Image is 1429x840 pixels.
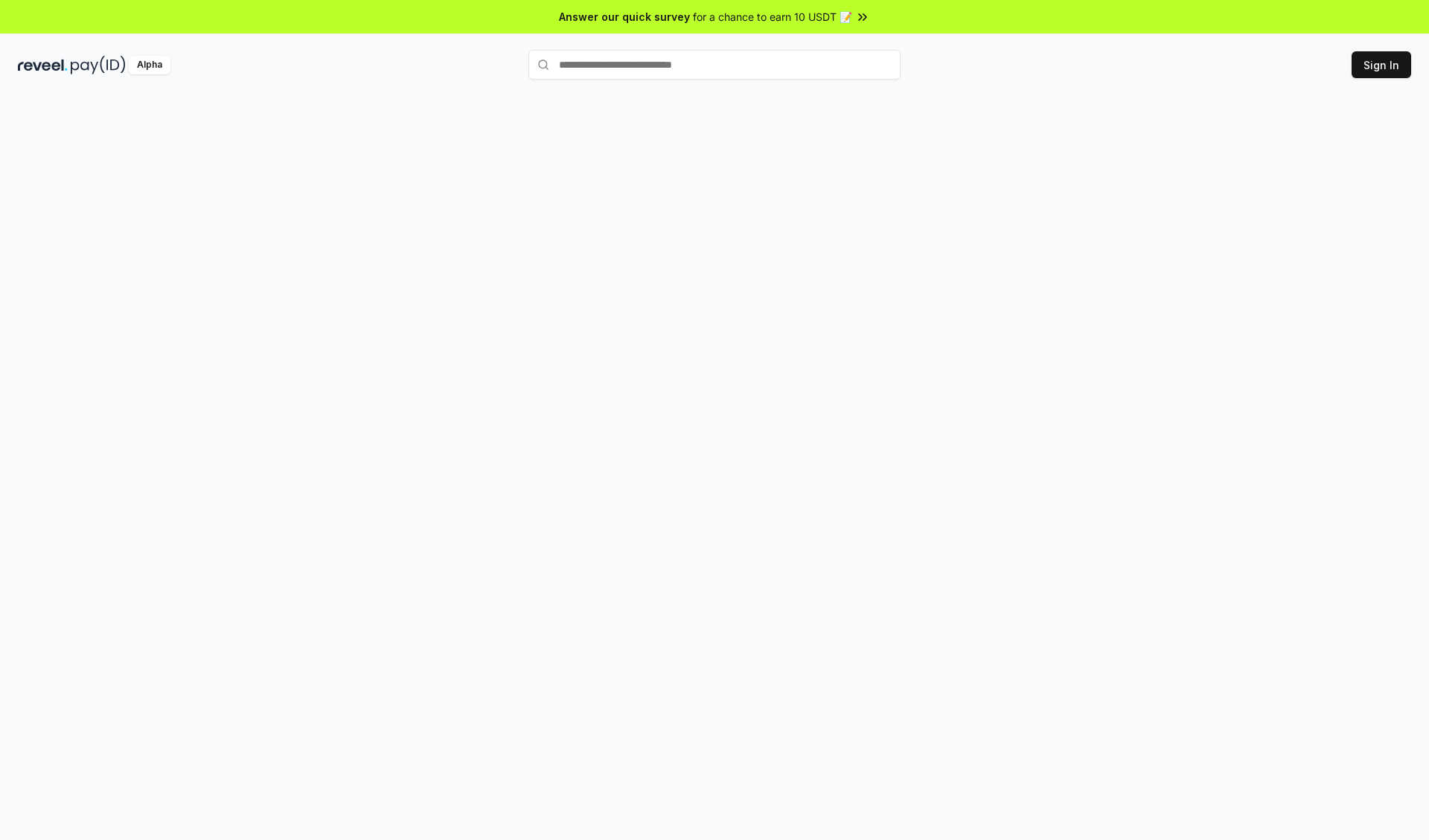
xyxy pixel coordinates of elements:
button: Sign In [1352,51,1411,78]
img: pay_id [71,56,126,74]
span: for a chance to earn 10 USDT 📝 [693,9,852,25]
img: reveel_dark [18,56,68,74]
span: Answer our quick survey [559,9,690,25]
div: Alpha [129,56,170,74]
